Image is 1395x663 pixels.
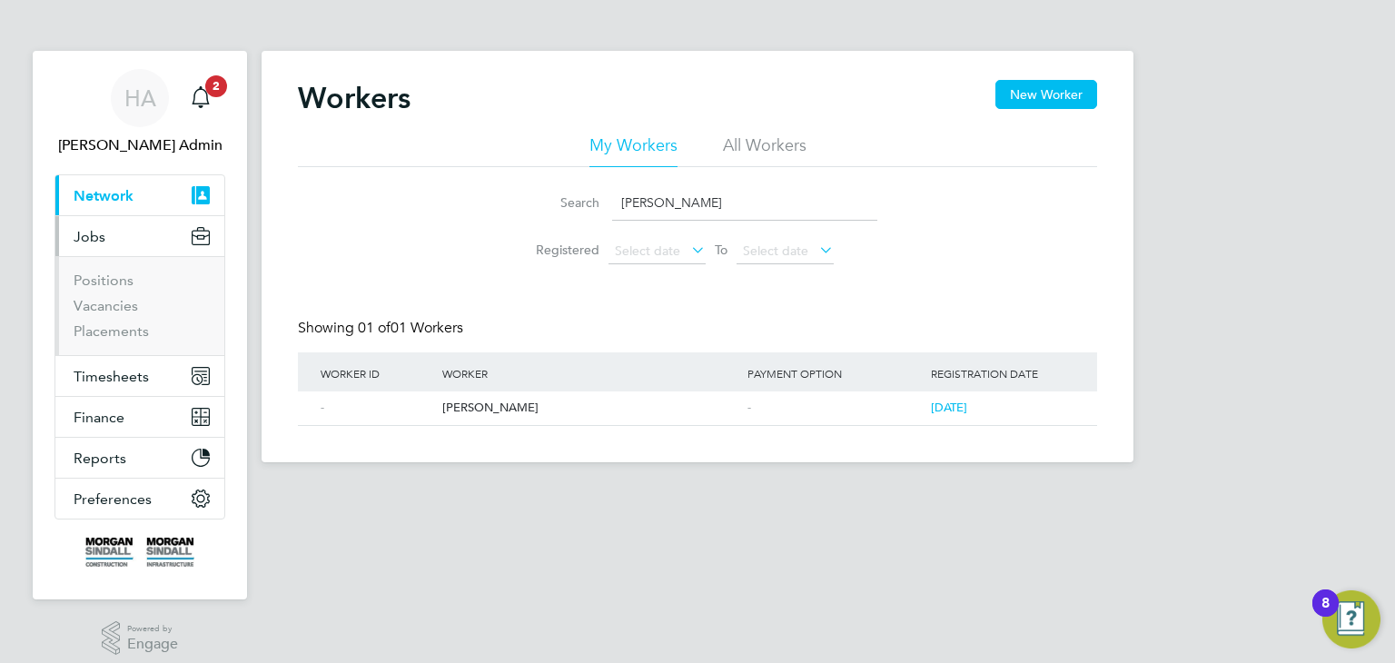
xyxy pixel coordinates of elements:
span: Powered by [127,621,178,637]
button: Network [55,175,224,215]
a: Placements [74,322,149,340]
span: Preferences [74,490,152,508]
span: 2 [205,75,227,97]
div: - [743,391,926,425]
button: Open Resource Center, 8 new notifications [1322,590,1380,648]
button: Jobs [55,216,224,256]
div: [PERSON_NAME] [438,391,743,425]
button: Finance [55,397,224,437]
button: Reports [55,438,224,478]
a: Powered byEngage [102,621,179,656]
span: Jobs [74,228,105,245]
div: Payment Option [743,352,926,394]
span: Finance [74,409,124,426]
span: 01 Workers [358,319,463,337]
div: Worker ID [316,352,438,394]
span: 01 of [358,319,391,337]
div: Worker [438,352,743,394]
button: Preferences [55,479,224,519]
a: -[PERSON_NAME]-[DATE] [316,391,1079,406]
h2: Workers [298,80,411,116]
div: - [316,391,438,425]
a: HA[PERSON_NAME] Admin [54,69,225,156]
div: Jobs [55,256,224,355]
img: morgansindall-logo-retina.png [85,538,194,567]
span: Select date [743,242,808,259]
a: Go to home page [54,538,225,567]
span: [DATE] [931,400,967,415]
input: Name, email or phone number [612,185,877,221]
label: Registered [518,242,599,258]
span: Select date [615,242,680,259]
button: Timesheets [55,356,224,396]
li: My Workers [589,134,678,167]
li: All Workers [723,134,806,167]
div: Showing [298,319,467,338]
nav: Main navigation [33,51,247,599]
span: To [709,238,733,262]
span: Timesheets [74,368,149,385]
span: HA [124,86,156,110]
a: Positions [74,272,134,289]
span: Network [74,187,134,204]
span: Hays Admin [54,134,225,156]
span: Engage [127,637,178,652]
span: Reports [74,450,126,467]
a: 2 [183,69,219,127]
div: 8 [1321,603,1330,627]
button: New Worker [995,80,1097,109]
label: Search [518,194,599,211]
div: Registration Date [926,352,1079,394]
a: Vacancies [74,297,138,314]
